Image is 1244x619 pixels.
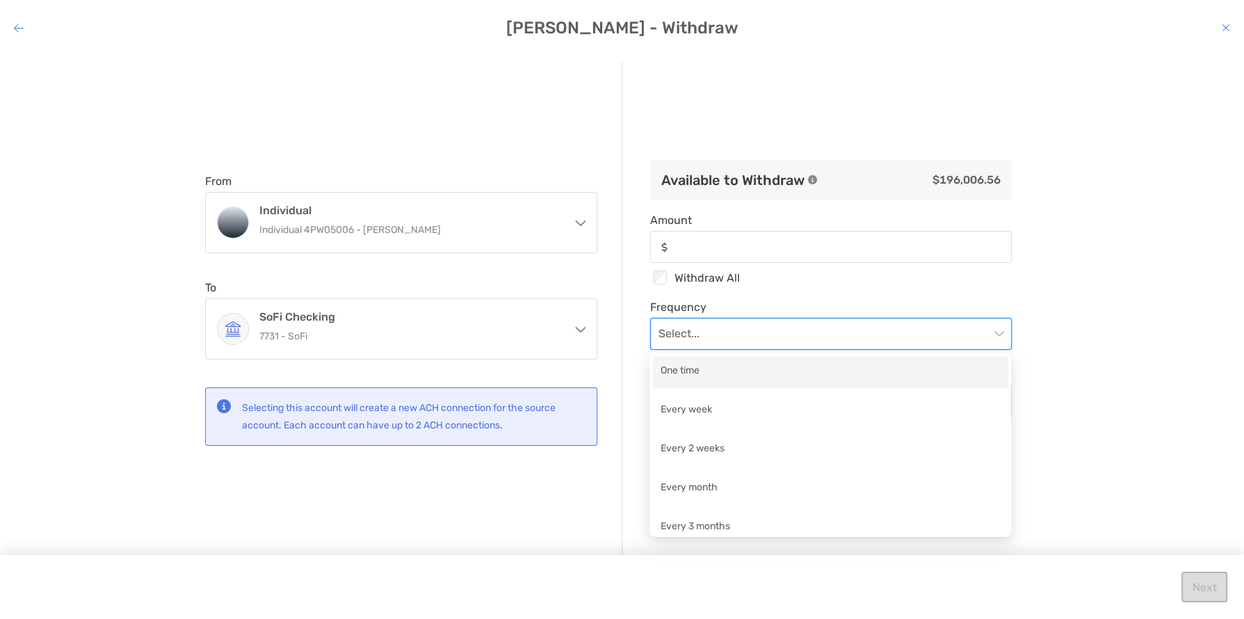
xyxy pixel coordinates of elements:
[650,268,1012,287] div: Withdraw All
[205,281,216,294] label: To
[650,214,1012,227] span: Amount
[673,241,1011,253] input: Amountinput icon
[661,363,1000,380] div: One time
[661,402,1000,419] div: Every week
[830,171,1001,188] p: $196,006.56
[661,242,668,252] img: input icon
[652,512,1008,544] div: Every 3 months
[652,473,1008,505] div: Every month
[218,207,248,238] img: Individual
[259,221,560,239] p: Individual 4PW05006 - [PERSON_NAME]
[242,399,585,434] p: Selecting this account will create a new ACH connection for the source account. Each account can ...
[652,395,1008,427] div: Every week
[259,328,560,345] p: 7731 - SoFi
[652,434,1008,466] div: Every 2 weeks
[259,310,560,323] h4: SoFi Checking
[650,300,1012,314] span: Frequency
[661,172,805,188] h3: Available to Withdraw
[218,314,248,344] img: SoFi Checking
[661,441,1000,458] div: Every 2 weeks
[205,175,232,188] label: From
[217,399,231,413] img: status icon
[652,356,1008,388] div: One time
[259,204,560,217] h4: Individual
[661,480,1000,497] div: Every month
[661,519,1000,536] div: Every 3 months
